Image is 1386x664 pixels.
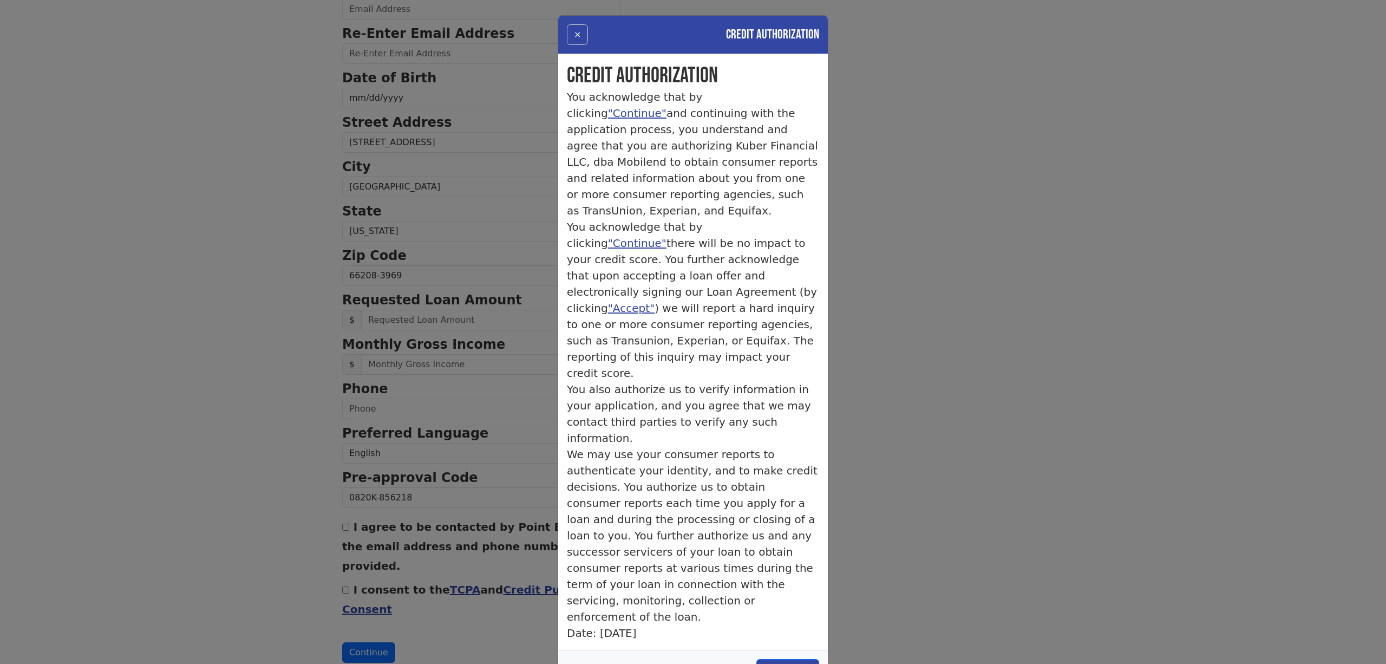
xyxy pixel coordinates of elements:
[726,25,819,44] h4: Credit Authorization
[608,107,666,120] a: "Continue"
[567,63,819,89] h1: Credit Authorization
[567,89,819,219] p: You acknowledge that by clicking and continuing with the application process, you understand and ...
[608,237,666,250] a: "Continue"
[567,446,819,625] p: We may use your consumer reports to authenticate your identity, and to make credit decisions. You...
[567,381,819,446] p: You also authorize us to verify information in your application, and you agree that we may contac...
[567,24,588,45] button: ×
[567,627,637,640] p1: Date: [DATE]
[567,219,819,381] p: You acknowledge that by clicking there will be no impact to your credit score. You further acknow...
[608,302,655,315] a: "Accept"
